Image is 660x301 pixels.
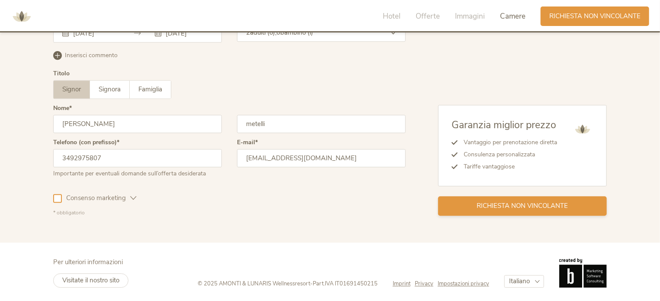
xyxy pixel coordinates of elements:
[53,167,222,178] div: Importante per eventuali domande sull’offerta desiderata
[276,28,280,37] span: 0
[416,11,440,21] span: Offerte
[198,280,310,288] span: © 2025 AMONTI & LUNARIS Wellnessresort
[310,280,313,288] span: -
[393,280,415,288] a: Imprint
[53,258,123,266] span: Per ulteriori informazioni
[549,12,641,21] span: Richiesta non vincolante
[280,28,313,37] span: bambino (i)
[559,258,607,288] img: Brandnamic GmbH | Leading Hospitality Solutions
[62,194,130,203] span: Consenso marketing
[458,136,557,149] li: Vantaggio per prenotazione diretta
[246,28,250,37] span: 2
[250,28,276,37] span: adulti (o),
[65,51,118,60] span: Inserisci commento
[99,85,121,94] span: Signora
[393,280,410,288] span: Imprint
[53,273,128,288] a: Visitate il nostro sito
[53,209,406,217] div: * obbligatorio
[62,85,81,94] span: Signor
[500,11,525,21] span: Camere
[452,118,556,132] span: Garanzia miglior prezzo
[458,149,557,161] li: Consulenza personalizzata
[71,29,120,38] input: Arrivo
[53,115,222,133] input: Nome
[415,280,433,288] span: Privacy
[237,139,258,146] label: E-mail
[438,280,489,288] a: Impostazioni privacy
[138,85,162,94] span: Famiglia
[458,161,557,173] li: Tariffe vantaggiose
[313,280,378,288] span: Part.IVA IT01691450215
[477,201,568,210] span: Richiesta non vincolante
[237,115,406,133] input: Cognome
[383,11,400,21] span: Hotel
[62,276,119,285] span: Visitate il nostro sito
[415,280,438,288] a: Privacy
[9,3,35,29] img: AMONTI & LUNARIS Wellnessresort
[163,29,213,38] input: Partenza
[53,139,119,146] label: Telefono (con prefisso)
[9,13,35,19] a: AMONTI & LUNARIS Wellnessresort
[572,118,593,140] img: AMONTI & LUNARIS Wellnessresort
[53,149,222,167] input: Telefono (con prefisso)
[53,71,70,77] div: Titolo
[53,105,72,111] label: Nome
[455,11,485,21] span: Immagini
[237,149,406,167] input: E-mail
